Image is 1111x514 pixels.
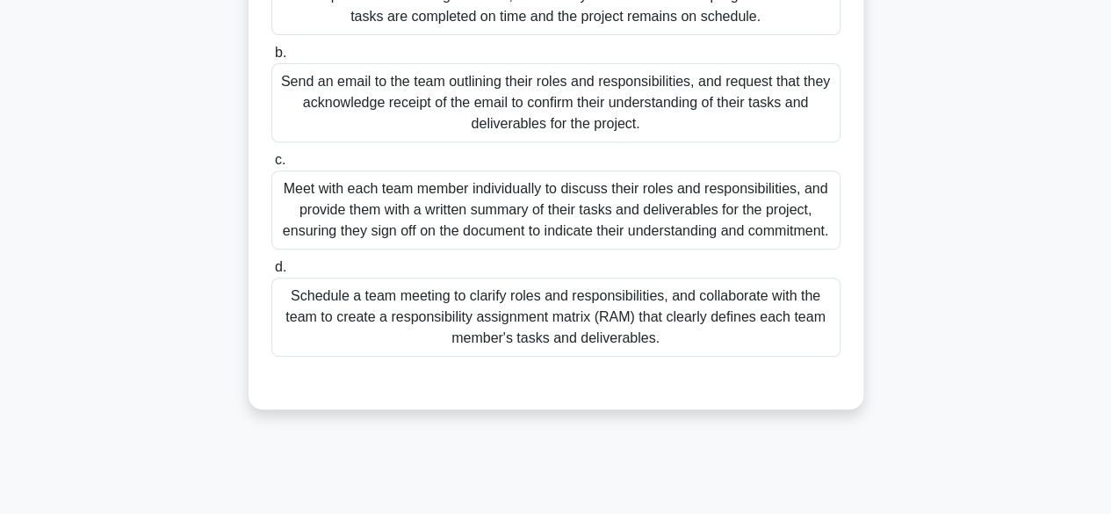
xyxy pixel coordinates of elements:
[271,278,840,357] div: Schedule a team meeting to clarify roles and responsibilities, and collaborate with the team to c...
[275,152,285,167] span: c.
[275,259,286,274] span: d.
[275,45,286,60] span: b.
[271,170,840,250] div: Meet with each team member individually to discuss their roles and responsibilities, and provide ...
[271,63,840,142] div: Send an email to the team outlining their roles and responsibilities, and request that they ackno...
